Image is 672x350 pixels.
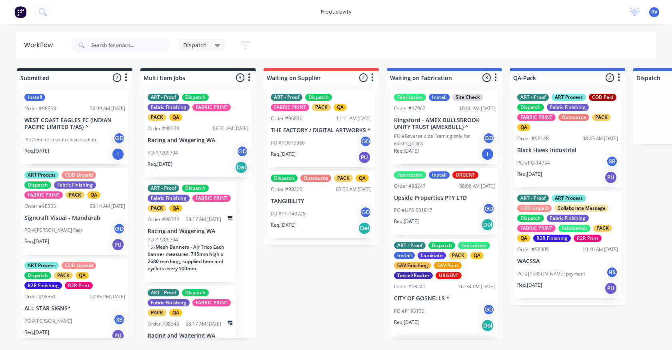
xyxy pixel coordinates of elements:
div: Order #98351 [24,293,56,300]
p: PO #P205794 [148,236,178,243]
div: Install [394,252,415,259]
div: ART - Proof [148,289,179,296]
div: I [481,148,494,161]
span: RV [651,8,657,16]
div: QA [76,272,89,279]
div: Dispatch [517,215,544,222]
div: Fabric Finishing [547,215,589,222]
div: QA [169,309,182,316]
div: PU [358,151,371,164]
div: QA [334,104,347,111]
div: PU [112,238,124,251]
div: PACK [312,104,331,111]
p: PO #[PERSON_NAME] flags [24,227,83,234]
input: Search for orders... [91,37,170,53]
div: InstallOrder #9835308:09 AM [DATE]WEST COAST EAGLES FC (INDIAN PACIFIC LIMITED T/AS) ^PO #end of ... [21,91,128,164]
div: GD [483,304,495,316]
div: Del [235,161,248,174]
div: ART - ProofDispatchFabric FinishingFABRIC PRINTPACKQAOrder #9834308:31 AM [DATE]Racing and Wageri... [144,91,252,177]
div: PU [112,329,124,342]
p: Signcraft Visual - Mandurah [24,215,125,221]
div: SAV Finishing [394,262,431,269]
div: SAV Print [434,262,462,269]
div: Del [481,319,494,332]
div: QA [517,124,530,131]
p: Req. [DATE] [148,161,172,168]
div: R2R Finishing [24,282,62,289]
div: Order #98355 [24,203,56,210]
div: COD Unpaid [62,262,96,269]
div: COD Unpaid [62,171,96,179]
div: Fabric Finishing [148,299,190,306]
div: Order #98343 [148,125,179,132]
div: GD [483,132,495,144]
div: Laminate [418,252,446,259]
span: Dispatch [183,41,207,49]
div: Workflow [24,40,57,50]
p: Req. [DATE] [24,329,49,336]
div: Outsource [300,175,331,182]
div: FABRIC PRINT [517,114,556,121]
div: Install [429,94,450,101]
div: Dispatch [24,181,51,189]
div: ART - Proof [517,94,549,101]
div: 08:09 AM [DATE] [90,105,125,112]
p: Racing and Wagering WA [148,137,248,144]
div: Order #97962 [394,105,426,112]
div: Fabrication [394,94,426,101]
div: Del [481,218,494,231]
p: TANGIBILITY [271,198,372,205]
div: 08:14 AM [DATE] [90,203,125,210]
div: ART ProcessCOD UnpaidDispatchFabric FinishingFABRIC PRINTPACKQAOrder #9835508:14 AM [DATE]Signcra... [21,168,128,255]
div: Dispatch [182,289,209,296]
div: ART - ProofART ProcessCOD PaidDispatchFabric FinishingFABRIC PRINTOutsourcePACKQAOrder #9814808:4... [514,91,621,187]
div: PACK [148,114,166,121]
div: PACK [334,175,353,182]
div: PU [604,171,617,184]
div: QA [470,252,484,259]
div: PU [604,282,617,295]
div: SB [113,314,125,326]
div: Fabrication [458,242,490,249]
div: ART Process [24,171,59,179]
div: Dispatch [182,185,209,192]
p: Req. [DATE] [394,147,419,155]
div: Site Check [452,94,483,101]
div: 10:06 AM [DATE] [459,105,495,112]
div: I [112,148,124,161]
div: 11:11 AM [DATE] [336,115,372,122]
div: ART - Proof [148,185,179,192]
div: 08:31 AM [DATE] [213,125,248,132]
div: COD Paid [589,94,616,101]
p: Black Hawk Industrial [517,147,618,154]
p: Racing and Wagering WA [148,332,232,339]
div: PACK [593,225,612,232]
div: PACK [66,191,84,199]
p: WEST COAST EAGLES FC (INDIAN PACIFIC LIMITED T/AS) ^ [24,117,125,131]
div: Fabrication [558,225,590,232]
div: FABRIC PRINT [192,195,231,202]
div: SB [606,155,618,167]
p: Req. [DATE] [271,221,296,229]
p: Kingsford - AMEX BULLSBROOK UNITY TRUST (AMEXBULL) ^ [394,117,495,131]
div: GD [483,203,495,215]
div: ART Process [24,262,59,269]
div: COD Unpaid [517,205,552,212]
p: PO #end of season clean stadium [24,136,98,143]
div: ART - ProofDispatchFabric FinishingFABRIC PRINTPACKQAOrder #9834308:17 AM [DATE]Racing and Wageri... [144,181,236,282]
p: PO #UPS-001817 [394,207,432,214]
p: Req. [DATE] [24,147,49,155]
p: Upside Properties PTY LTD [394,195,495,201]
div: 02:35 PM [DATE] [90,293,125,300]
p: PO #P205794 [148,149,178,157]
div: Texcel/Router [394,272,433,279]
p: PO #[PERSON_NAME] payment [517,270,585,278]
p: CITY OF GOSNELLS * [394,295,495,302]
p: PO #PO-14754 [517,159,550,167]
div: Order #98353 [24,105,56,112]
div: QA [169,205,182,212]
div: Dispatch [271,175,298,182]
div: R2R Print [574,235,602,242]
div: R2R Finishing [533,235,571,242]
div: PACK [592,114,611,121]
